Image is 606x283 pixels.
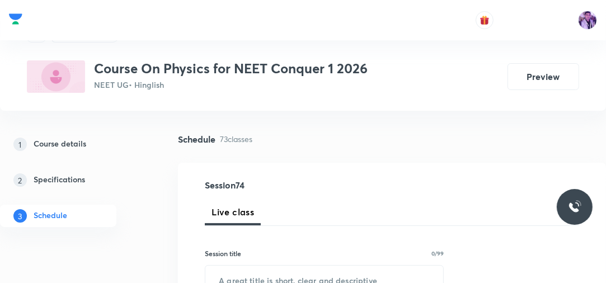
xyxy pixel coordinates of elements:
p: NEET UG • Hinglish [94,79,368,91]
button: Preview [508,63,579,90]
img: avatar [480,15,490,25]
span: Live class [212,205,254,219]
img: ttu [568,200,581,214]
p: 1 [13,138,27,151]
h3: Course On Physics for NEET Conquer 1 2026 [94,60,368,77]
img: 90B89F69-DCE5-4368-8DCD-1E35B11247E9_plus.png [27,60,85,93]
h6: Session title [205,248,241,258]
img: Company Logo [9,11,22,27]
a: Company Logo [9,11,22,30]
h5: Course details [34,138,86,151]
p: 73 classes [220,133,252,145]
p: 2 [13,173,27,187]
h5: Schedule [34,209,67,223]
h5: Specifications [34,173,85,187]
p: 0/99 [431,251,444,256]
h4: Schedule [178,135,215,144]
p: 3 [13,209,27,223]
h4: Session 74 [205,181,399,190]
img: preeti Tripathi [578,11,597,30]
button: avatar [476,11,494,29]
